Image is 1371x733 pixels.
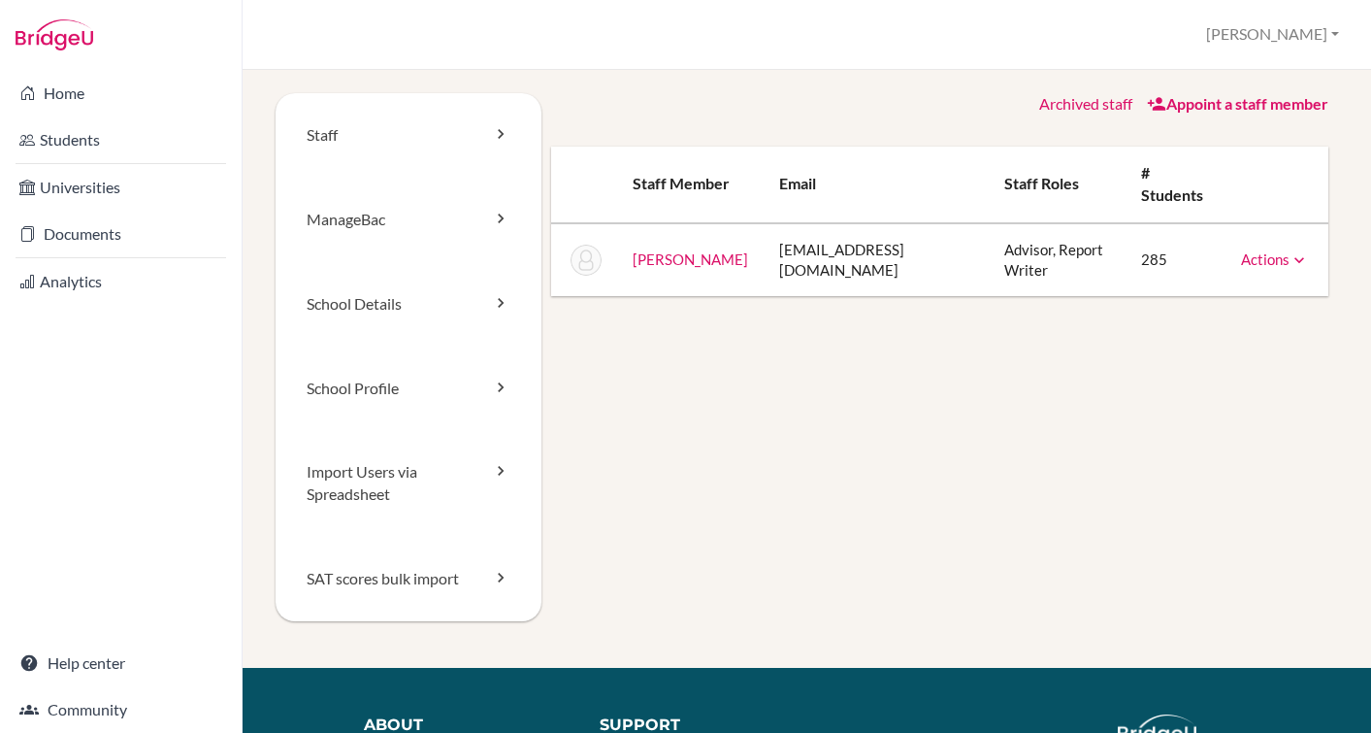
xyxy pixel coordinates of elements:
[276,262,541,347] a: School Details
[617,147,764,223] th: Staff member
[4,262,238,301] a: Analytics
[4,120,238,159] a: Students
[276,93,541,178] a: Staff
[4,690,238,729] a: Community
[989,147,1126,223] th: Staff roles
[1147,94,1328,113] a: Appoint a staff member
[276,347,541,431] a: School Profile
[1126,223,1225,297] td: 285
[764,223,989,297] td: [EMAIL_ADDRESS][DOMAIN_NAME]
[16,19,93,50] img: Bridge-U
[1039,94,1132,113] a: Archived staff
[1197,17,1348,52] button: [PERSON_NAME]
[4,644,238,683] a: Help center
[571,245,602,276] img: Kelley Christman
[276,430,541,537] a: Import Users via Spreadsheet
[633,250,748,268] a: [PERSON_NAME]
[276,178,541,262] a: ManageBac
[276,537,541,621] a: SAT scores bulk import
[4,168,238,207] a: Universities
[4,215,238,253] a: Documents
[4,74,238,113] a: Home
[1126,147,1225,223] th: # students
[1241,250,1309,268] a: Actions
[989,223,1126,297] td: Advisor, Report Writer
[764,147,989,223] th: Email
